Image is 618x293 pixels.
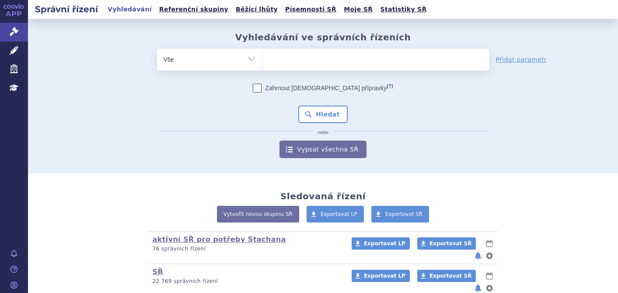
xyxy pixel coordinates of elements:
span: Exportovat LP [321,211,357,217]
a: Vypsat všechna SŘ [279,141,366,158]
span: Exportovat LP [364,273,405,279]
button: lhůty [485,238,494,249]
h2: Vyhledávání ve správních řízeních [235,32,411,42]
span: Exportovat SŘ [429,240,471,247]
p: 76 správních řízení [153,245,340,253]
a: Exportovat SŘ [417,237,476,250]
p: 22 769 správních řízení [153,278,340,285]
a: Moje SŘ [341,4,375,15]
a: Statistiky SŘ [377,4,429,15]
h2: Správní řízení [28,3,105,15]
i: nebo [313,130,333,135]
span: Exportovat SŘ [385,211,423,217]
a: Přidat parametr [496,55,547,64]
label: Zahrnout [DEMOGRAPHIC_DATA] přípravky [253,84,393,92]
a: Vytvořit novou skupinu SŘ [217,206,299,222]
a: Exportovat LP [352,270,410,282]
a: SŘ [153,268,164,276]
a: Písemnosti SŘ [283,4,339,15]
button: lhůty [485,271,494,281]
a: Běžící lhůty [233,4,280,15]
a: aktivní SŘ pro potřeby Stachana [153,235,286,244]
span: Exportovat SŘ [429,273,471,279]
a: Exportovat SŘ [371,206,429,222]
a: Referenční skupiny [157,4,231,15]
abbr: (?) [387,83,393,89]
button: notifikace [474,251,482,261]
button: nastavení [485,251,494,261]
a: Vyhledávání [105,4,154,15]
button: Hledat [298,106,348,123]
a: Exportovat SŘ [417,270,476,282]
a: Exportovat LP [307,206,364,222]
h2: Sledovaná řízení [280,191,366,201]
span: Exportovat LP [364,240,405,247]
a: Exportovat LP [352,237,410,250]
